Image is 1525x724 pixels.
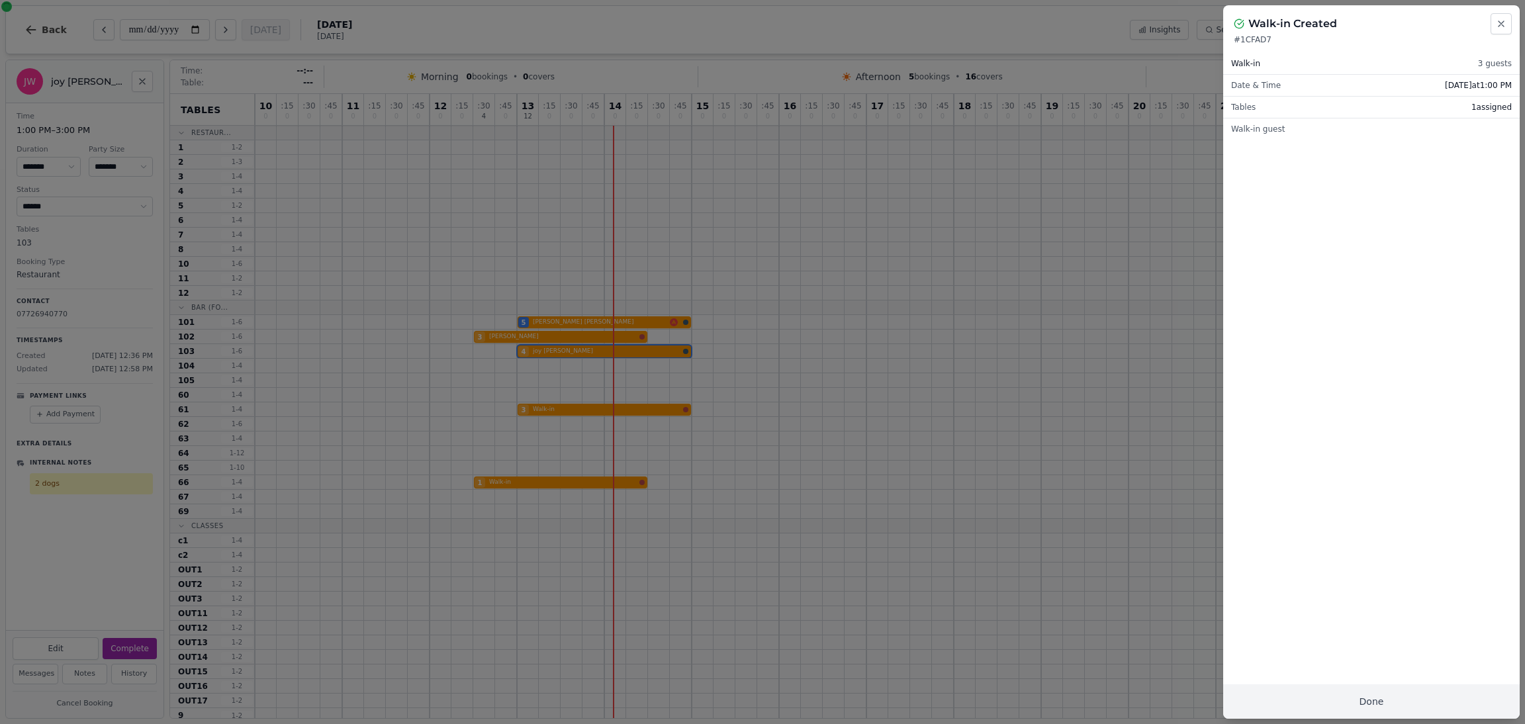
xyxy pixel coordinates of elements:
div: Walk-in guest [1223,118,1520,140]
button: Done [1223,684,1520,719]
span: 3 guests [1478,58,1512,69]
span: Tables [1231,102,1256,113]
h2: Walk-in Created [1248,16,1337,32]
span: 1 assigned [1471,102,1512,113]
p: # 1CFAD7 [1234,34,1509,45]
span: [DATE] at 1:00 PM [1445,80,1512,91]
span: Date & Time [1231,80,1281,91]
span: Walk-in [1231,58,1260,69]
